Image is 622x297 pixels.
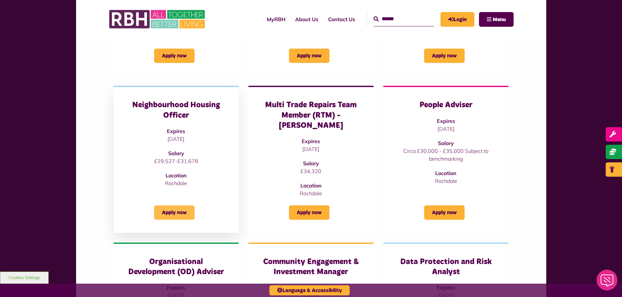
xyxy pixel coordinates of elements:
[440,12,474,27] a: MyRBH
[289,205,329,220] a: Apply now
[127,100,226,120] h3: Neighbourhood Housing Officer
[262,257,360,277] h3: Community Engagement & Investment Manager
[262,167,360,175] p: £34,320
[262,145,360,153] p: [DATE]
[302,138,320,144] strong: Expires
[262,10,290,28] a: MyRBH
[269,285,350,295] button: Language & Accessibility
[493,17,506,22] span: Menu
[374,12,434,26] input: Search
[438,140,454,146] strong: Salary
[289,49,329,63] a: Apply now
[127,157,226,165] p: £29,527-£31,678
[396,125,495,133] p: [DATE]
[154,49,195,63] a: Apply now
[396,257,495,277] h3: Data Protection and Risk Analyst
[127,179,226,187] p: Rochdale
[154,205,195,220] a: Apply now
[424,205,465,220] a: Apply now
[290,10,323,28] a: About Us
[396,177,495,185] p: Rochdale
[396,147,495,163] p: Circa £30,000 - £35,000 Subject to benchmarking
[167,128,185,134] strong: Expires
[109,7,207,32] img: RBH
[323,10,360,28] a: Contact Us
[168,150,184,156] strong: Salary
[262,189,360,197] p: Rochdale
[396,100,495,110] h3: People Adviser
[424,49,465,63] a: Apply now
[166,172,187,179] strong: Location
[435,170,456,176] strong: Location
[437,118,455,124] strong: Expires
[300,182,322,189] strong: Location
[262,100,360,131] h3: Multi Trade Repairs Team Member (RTM) - [PERSON_NAME]
[303,160,319,167] strong: Salary
[593,268,622,297] iframe: Netcall Web Assistant for live chat
[127,135,226,143] p: [DATE]
[127,257,226,277] h3: Organisational Development (OD) Adviser
[479,12,514,27] button: Navigation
